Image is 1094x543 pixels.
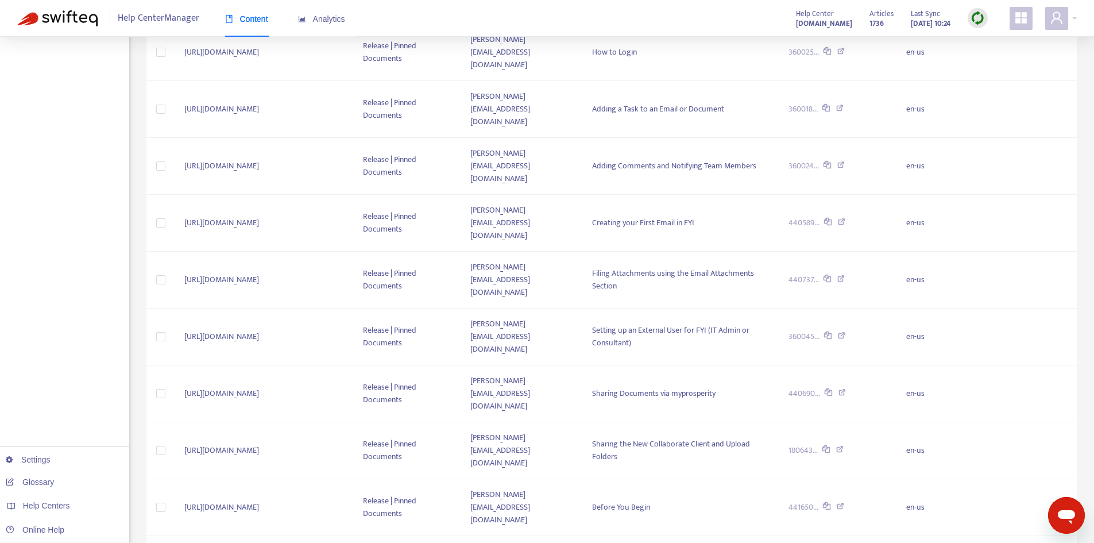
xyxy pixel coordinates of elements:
span: Content [225,14,268,24]
td: en-us [897,81,992,138]
td: en-us [897,422,992,479]
td: Release | Pinned Documents [354,195,461,252]
span: Filing Attachments using the Email Attachments Section [592,267,754,292]
strong: [DATE] 10:24 [911,17,950,30]
td: [URL][DOMAIN_NAME] [175,138,354,195]
iframe: Button to launch messaging window [1048,497,1085,534]
td: [PERSON_NAME][EMAIL_ADDRESS][DOMAIN_NAME] [461,252,583,309]
span: Adding a Task to an Email or Document [592,102,724,115]
td: [PERSON_NAME][EMAIL_ADDRESS][DOMAIN_NAME] [461,24,583,81]
td: [PERSON_NAME][EMAIL_ADDRESS][DOMAIN_NAME] [461,309,583,365]
td: Release | Pinned Documents [354,138,461,195]
span: Analytics [298,14,345,24]
td: [PERSON_NAME][EMAIL_ADDRESS][DOMAIN_NAME] [461,195,583,252]
span: Setting up an External User for FYI (IT Admin or Consultant) [592,324,749,349]
span: Help Center Manager [118,7,199,29]
td: Release | Pinned Documents [354,479,461,536]
td: Release | Pinned Documents [354,309,461,365]
td: [PERSON_NAME][EMAIL_ADDRESS][DOMAIN_NAME] [461,422,583,479]
span: book [225,15,233,23]
td: [URL][DOMAIN_NAME] [175,24,354,81]
td: [PERSON_NAME][EMAIL_ADDRESS][DOMAIN_NAME] [461,365,583,422]
span: 441650... [788,501,818,514]
td: Release | Pinned Documents [354,81,461,138]
a: Settings [6,455,51,464]
a: [DOMAIN_NAME] [796,17,852,30]
td: en-us [897,252,992,309]
td: [URL][DOMAIN_NAME] [175,195,354,252]
span: 360024... [788,160,819,172]
a: Glossary [6,477,54,487]
td: Release | Pinned Documents [354,365,461,422]
span: Sharing the New Collaborate Client and Upload Folders [592,437,750,463]
td: en-us [897,138,992,195]
td: en-us [897,365,992,422]
td: [URL][DOMAIN_NAME] [175,479,354,536]
td: [PERSON_NAME][EMAIL_ADDRESS][DOMAIN_NAME] [461,81,583,138]
td: [PERSON_NAME][EMAIL_ADDRESS][DOMAIN_NAME] [461,138,583,195]
img: sync.dc5367851b00ba804db3.png [971,11,985,25]
strong: 1736 [869,17,884,30]
span: 440589... [788,217,819,229]
span: Creating your First Email in FYI [592,216,694,229]
span: 360045... [788,330,819,343]
span: How to Login [592,45,637,59]
td: [URL][DOMAIN_NAME] [175,365,354,422]
span: Last Sync [911,7,940,20]
span: 360025... [788,46,819,59]
img: Swifteq [17,10,98,26]
span: Adding Comments and Notifying Team Members [592,159,756,172]
span: Sharing Documents via myprosperity [592,387,716,400]
td: [PERSON_NAME][EMAIL_ADDRESS][DOMAIN_NAME] [461,479,583,536]
td: [URL][DOMAIN_NAME] [175,309,354,365]
td: [URL][DOMAIN_NAME] [175,81,354,138]
td: Release | Pinned Documents [354,422,461,479]
span: 180643... [788,444,818,457]
td: en-us [897,309,992,365]
span: Help Centers [23,501,70,510]
td: en-us [897,24,992,81]
td: [URL][DOMAIN_NAME] [175,252,354,309]
span: 440737... [788,274,819,286]
td: Release | Pinned Documents [354,24,461,81]
span: area-chart [298,15,306,23]
span: Before You Begin [592,500,650,514]
span: appstore [1014,11,1028,25]
span: 440690... [788,387,820,400]
span: Articles [869,7,894,20]
td: Release | Pinned Documents [354,252,461,309]
span: user [1050,11,1064,25]
span: 360018... [788,103,818,115]
a: Online Help [6,525,64,534]
td: en-us [897,479,992,536]
td: en-us [897,195,992,252]
td: [URL][DOMAIN_NAME] [175,422,354,479]
span: Help Center [796,7,834,20]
